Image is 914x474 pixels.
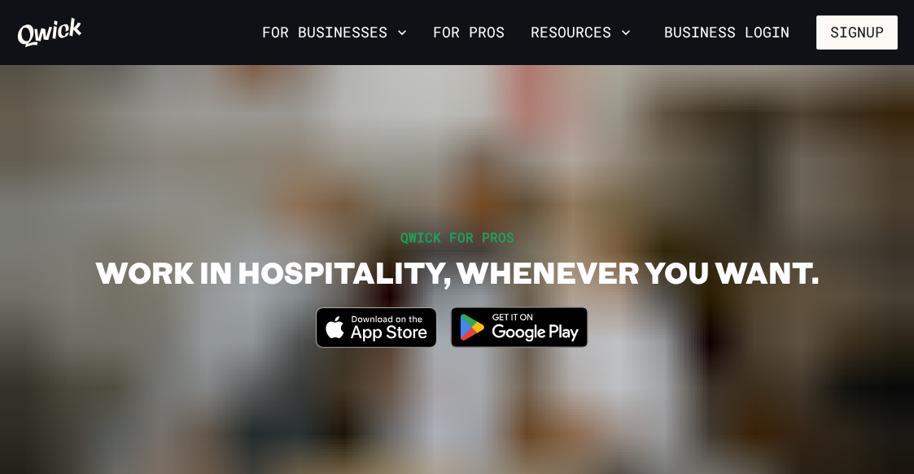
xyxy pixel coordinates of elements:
button: Resources [524,19,637,46]
button: For Businesses [256,19,413,46]
img: Get it on Google Play [440,297,598,358]
span: QWICK FOR PROS [400,228,514,246]
a: For Pros [426,19,511,46]
a: Download on the App Store [316,334,438,351]
button: Signup [816,15,898,50]
h1: WORK IN HOSPITALITY, WHENEVER YOU WANT. [95,254,819,290]
a: Business Login [650,15,803,50]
